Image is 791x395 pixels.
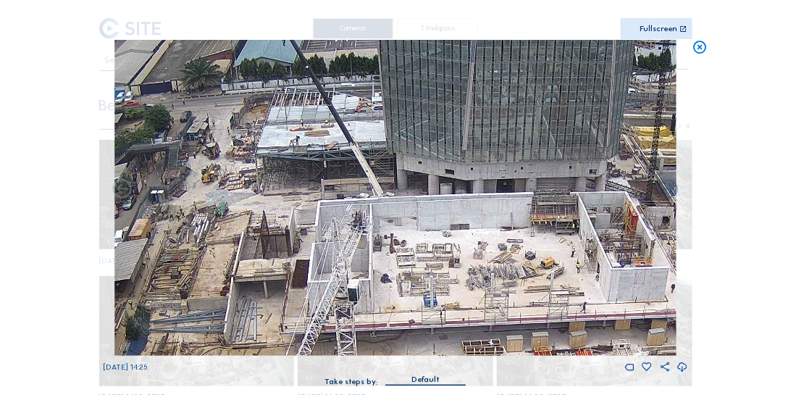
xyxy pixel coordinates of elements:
[111,178,134,201] i: Forward
[325,378,377,386] div: Take steps by:
[411,373,440,386] div: Default
[657,178,680,201] i: Back
[115,40,677,356] img: Image
[103,362,148,372] span: [DATE] 14:25
[385,373,466,385] div: Default
[640,25,678,34] div: Fullscreen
